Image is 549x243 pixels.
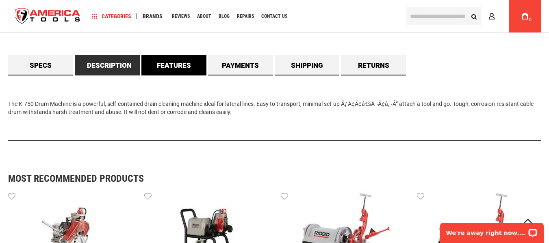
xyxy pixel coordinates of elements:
a: Categories [89,11,135,22]
a: Brands [139,11,166,22]
a: Reviews [168,11,193,22]
button: Search [466,9,482,24]
span: Blog [219,14,230,19]
span: Repairs [237,14,254,19]
a: Contact Us [258,11,291,22]
a: Shipping [275,55,340,75]
span: 0 [529,17,532,22]
a: About [193,11,215,22]
span: About [197,14,211,19]
span: Reviews [172,14,190,19]
a: store logo [8,1,87,32]
strong: Most Recommended Products [8,174,512,183]
span: Contact Us [261,14,287,19]
div: The K-750 Drum Machine is a powerful, self-contained drain cleaning machine ideal for lateral lin... [8,75,541,141]
a: Blog [215,11,233,22]
a: Features [141,55,206,75]
a: Specs [8,55,73,75]
img: America Tools [8,1,87,32]
a: Description [75,55,140,75]
a: Repairs [233,11,258,22]
span: Categories [92,13,131,19]
iframe: LiveChat chat widget [435,217,549,243]
a: Payments [208,55,273,75]
a: Returns [341,55,406,75]
span: Brands [143,13,163,19]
